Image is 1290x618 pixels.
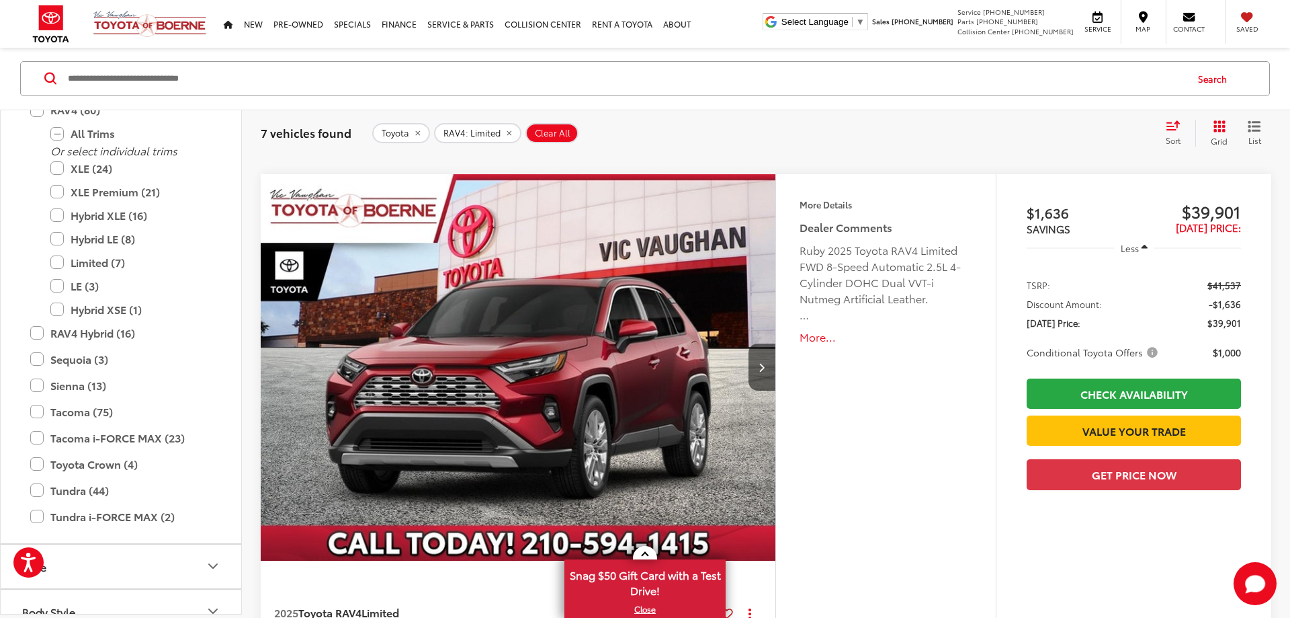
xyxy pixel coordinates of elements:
[976,16,1038,26] span: [PHONE_NUMBER]
[872,16,890,26] span: Sales
[30,479,212,502] label: Tundra (44)
[30,505,212,529] label: Tundra i-FORCE MAX (2)
[50,157,212,180] label: XLE (24)
[443,128,501,139] span: RAV4: Limited
[566,561,724,602] span: Snag $50 Gift Card with a Test Drive!
[30,374,212,397] label: Sienna (13)
[1209,297,1241,311] span: -$1,636
[525,123,578,143] button: Clear All
[30,426,212,450] label: Tacoma i-FORCE MAX (23)
[30,348,212,371] label: Sequoia (3)
[1027,379,1241,409] a: Check Availability
[856,17,865,27] span: ▼
[892,16,953,26] span: [PHONE_NUMBER]
[1027,316,1080,330] span: [DATE] Price:
[535,128,570,139] span: Clear All
[983,7,1045,17] span: [PHONE_NUMBER]
[1027,346,1160,359] span: Conditional Toyota Offers
[800,200,972,209] h4: More Details
[260,174,777,561] a: 2025 Toyota RAV4 Limited2025 Toyota RAV4 Limited2025 Toyota RAV4 Limited2025 Toyota RAV4 Limited
[50,251,212,274] label: Limited (7)
[1232,24,1262,34] span: Saved
[50,204,212,227] label: Hybrid XLE (16)
[1159,120,1195,147] button: Select sort value
[260,174,777,561] div: 2025 Toyota RAV4 Limited 0
[1234,562,1277,605] svg: Start Chat
[261,124,351,141] span: 7 vehicles found
[1213,346,1241,359] span: $1,000
[957,16,974,26] span: Parts
[1238,120,1271,147] button: List View
[1176,220,1241,235] span: [DATE] Price:
[50,122,212,145] label: All Trims
[434,123,521,143] button: remove RAV4: Limited
[781,17,849,27] span: Select Language
[957,7,981,17] span: Service
[1121,242,1139,254] span: Less
[1,545,243,588] button: PricePrice
[1027,221,1070,236] span: SAVINGS
[50,274,212,298] label: LE (3)
[1173,24,1205,34] span: Contact
[781,17,865,27] a: Select Language​
[30,453,212,476] label: Toyota Crown (4)
[1185,62,1246,95] button: Search
[748,344,775,391] button: Next image
[1166,134,1180,146] span: Sort
[1207,316,1241,330] span: $39,901
[30,321,212,345] label: RAV4 Hybrid (16)
[93,10,207,38] img: Vic Vaughan Toyota of Boerne
[852,17,853,27] span: ​
[1027,278,1050,292] span: TSRP:
[1027,459,1241,490] button: Get Price Now
[50,298,212,321] label: Hybrid XSE (1)
[50,180,212,204] label: XLE Premium (21)
[800,219,972,235] h5: Dealer Comments
[260,174,777,562] img: 2025 Toyota RAV4 Limited
[1027,346,1162,359] button: Conditional Toyota Offers
[800,330,972,345] button: More...
[1211,135,1228,147] span: Grid
[1248,134,1261,146] span: List
[30,400,212,424] label: Tacoma (75)
[1195,120,1238,147] button: Grid View
[800,242,972,323] div: Ruby 2025 Toyota RAV4 Limited FWD 8-Speed Automatic 2.5L 4-Cylinder DOHC Dual VVT-i Nutmeg Artifi...
[50,143,177,158] i: Or select individual trims
[1134,201,1242,221] span: $39,901
[22,605,75,618] div: Body Style
[1027,297,1102,311] span: Discount Amount:
[1027,416,1241,446] a: Value Your Trade
[205,558,221,574] div: Price
[372,123,430,143] button: remove Toyota
[1207,278,1241,292] span: $41,537
[1027,202,1134,223] span: $1,636
[1114,236,1154,260] button: Less
[957,26,1010,36] span: Collision Center
[1012,26,1074,36] span: [PHONE_NUMBER]
[50,227,212,251] label: Hybrid LE (8)
[1082,24,1113,34] span: Service
[1128,24,1158,34] span: Map
[1234,562,1277,605] button: Toggle Chat Window
[67,63,1185,95] input: Search by Make, Model, or Keyword
[382,128,409,139] span: Toyota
